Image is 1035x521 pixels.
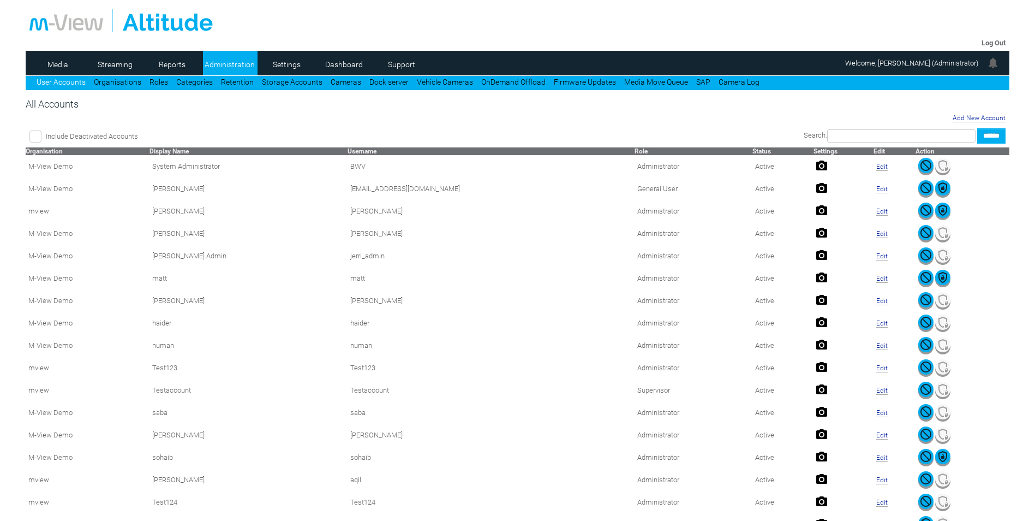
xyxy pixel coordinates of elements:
a: Deactivate [918,301,934,309]
a: Dashboard [318,56,370,73]
span: saba [350,408,366,417]
td: Active [752,379,813,401]
span: M-View Demo [28,341,73,350]
a: Deactivate [918,390,934,399]
td: Active [752,446,813,469]
a: Reset MFA [935,189,950,197]
a: Retention [221,78,254,86]
img: user-active-green-icon.svg [918,203,934,218]
a: Status [752,147,771,155]
span: Contact Method: SMS and Email [152,431,205,439]
img: user-active-green-icon.svg [918,494,934,509]
a: Media Move Queue [624,78,688,86]
span: mview [28,498,49,506]
td: Administrator [635,401,753,424]
a: MFA Not Set [935,413,950,421]
td: Administrator [635,245,753,267]
div: Search: [379,128,1006,144]
span: Contact Method: SMS [152,207,205,215]
img: mfa-shield-white-icon.svg [935,158,950,173]
a: Firmware Updates [554,78,616,86]
img: mfa-shield-white-icon.svg [935,359,950,375]
span: M-View Demo [28,453,73,461]
span: BWV [350,162,366,170]
span: haider [350,319,369,327]
a: Reports [146,56,199,73]
span: Contact Method: SMS and Email [152,408,167,417]
a: Deactivate [918,346,934,354]
a: MFA Not Set [935,301,950,309]
span: jerri_admin [350,252,385,260]
img: mfa-shield-green-icon.svg [935,270,950,285]
span: Testaccount [350,386,389,394]
img: camera24.png [816,317,827,328]
a: Edit [876,454,888,462]
span: gavin [350,431,403,439]
span: Contact Method: SMS and Email [152,274,167,282]
img: camera24.png [816,406,827,417]
a: Organisation [26,147,63,155]
span: All Accounts [26,98,79,110]
span: M-View Demo [28,319,73,327]
img: camera24.png [816,294,827,305]
img: mfa-shield-white-icon.svg [935,471,950,487]
span: mview [28,386,49,394]
span: Test124 [350,498,375,506]
a: Role [635,147,648,155]
a: Username [348,147,376,155]
img: user-active-green-icon.svg [918,427,934,442]
img: user-active-green-icon.svg [918,180,934,196]
img: camera24.png [816,205,827,216]
img: camera24.png [816,384,827,395]
td: Administrator [635,446,753,469]
img: mfa-shield-white-icon.svg [935,337,950,352]
td: Administrator [635,155,753,177]
a: Reset MFA [935,211,950,220]
span: Welcome, [PERSON_NAME] (Administrator) [845,59,978,67]
span: M-View Demo [28,274,73,282]
span: sohaib [350,453,371,461]
a: MFA Not Set [935,502,950,511]
td: Active [752,357,813,379]
img: bell24.png [986,56,1000,69]
img: user-active-green-icon.svg [918,158,934,173]
a: Cameras [331,78,361,86]
a: Streaming [88,56,141,73]
td: Active [752,200,813,222]
a: Roles [149,78,168,86]
span: M-View Demo [28,185,73,193]
span: mview [28,207,49,215]
td: Administrator [635,267,753,289]
a: MFA Not Set [935,480,950,488]
span: Jerri [350,229,403,238]
span: Include Deactivated Accounts [46,132,138,140]
img: camera24.png [816,182,827,193]
span: mview [28,476,49,484]
a: Dock server [369,78,409,86]
img: user-active-green-icon.svg [918,359,934,375]
a: MFA Not Set [935,368,950,376]
img: mfa-shield-green-icon.svg [935,180,950,196]
img: camera24.png [816,160,827,171]
a: MFA Not Set [935,256,950,264]
a: MFA Not Set [935,234,950,242]
td: Administrator [635,312,753,334]
img: camera24.png [816,272,827,283]
td: Active [752,267,813,289]
a: Vehicle Cameras [417,78,473,86]
td: Administrator [635,424,753,446]
a: Organisations [94,78,141,86]
img: mfa-shield-green-icon.svg [935,203,950,218]
img: mfa-shield-green-icon.svg [935,449,950,464]
th: Settings [813,147,874,155]
a: Log Out [982,39,1006,47]
a: Deactivate [918,502,934,511]
img: mfa-shield-white-icon.svg [935,404,950,419]
img: camera24.png [816,496,827,507]
span: Contact Method: SMS and Email [152,229,205,238]
td: Active [752,312,813,334]
img: mfa-shield-white-icon.svg [935,315,950,330]
a: Deactivate [918,234,934,242]
a: Deactivate [918,256,934,264]
a: Deactivate [918,368,934,376]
